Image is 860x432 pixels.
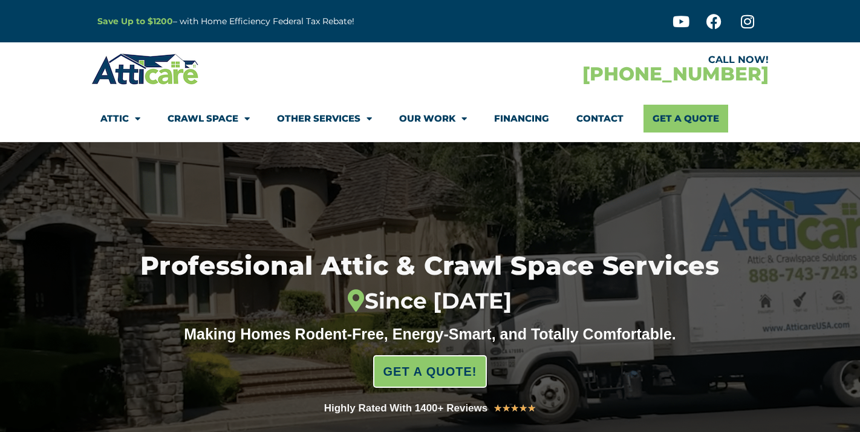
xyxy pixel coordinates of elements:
[494,401,536,416] div: 5/5
[519,401,527,416] i: ★
[430,55,769,65] div: CALL NOW!
[383,359,477,384] span: GET A QUOTE!
[643,105,728,133] a: Get A Quote
[399,105,467,133] a: Our Work
[277,105,372,133] a: Other Services
[576,105,624,133] a: Contact
[97,15,489,28] p: – with Home Efficiency Federal Tax Rebate!
[100,105,140,133] a: Attic
[161,325,699,343] div: Making Homes Rodent-Free, Energy-Smart, and Totally Comfortable.
[100,105,760,133] nav: Menu
[168,105,250,133] a: Crawl Space
[494,401,502,416] i: ★
[510,401,519,416] i: ★
[494,105,549,133] a: Financing
[373,355,487,388] a: GET A QUOTE!
[81,289,779,315] div: Since [DATE]
[527,401,536,416] i: ★
[502,401,510,416] i: ★
[81,253,779,314] h1: Professional Attic & Crawl Space Services
[97,16,173,27] a: Save Up to $1200
[324,400,488,417] div: Highly Rated With 1400+ Reviews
